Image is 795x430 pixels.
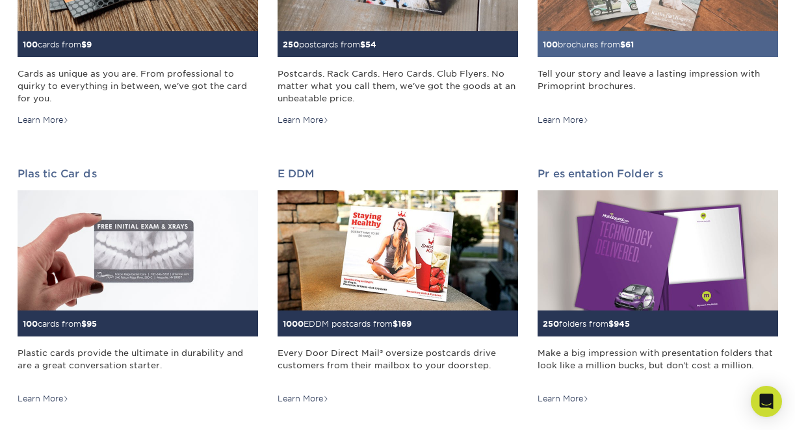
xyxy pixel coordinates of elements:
div: Tell your story and leave a lasting impression with Primoprint brochures. [538,68,778,105]
div: Every Door Direct Mail® oversize postcards drive customers from their mailbox to your doorstep. [278,347,518,385]
span: 54 [365,40,376,49]
h2: Plastic Cards [18,168,258,180]
span: $ [81,40,86,49]
small: brochures from [543,40,634,49]
img: EDDM [278,190,518,310]
div: Learn More [18,114,69,126]
div: Postcards. Rack Cards. Hero Cards. Club Flyers. No matter what you call them, we've got the goods... [278,68,518,105]
small: cards from [23,319,97,329]
div: Make a big impression with presentation folders that look like a million bucks, but don't cost a ... [538,347,778,385]
h2: Presentation Folders [538,168,778,180]
img: Presentation Folders [538,190,778,310]
img: Plastic Cards [18,190,258,310]
span: 61 [625,40,634,49]
span: 100 [23,319,38,329]
span: 945 [614,319,630,329]
span: 100 [543,40,558,49]
span: 9 [86,40,92,49]
span: 250 [283,40,299,49]
span: $ [620,40,625,49]
small: EDDM postcards from [283,319,411,329]
a: EDDM 1000EDDM postcards from$169 Every Door Direct Mail® oversize postcards drive customers from ... [278,168,518,405]
span: 169 [398,319,411,329]
div: Learn More [538,393,589,405]
span: 95 [86,319,97,329]
div: Learn More [538,114,589,126]
div: Learn More [278,393,329,405]
small: folders from [543,319,630,329]
span: $ [608,319,614,329]
a: Plastic Cards 100cards from$95 Plastic cards provide the ultimate in durability and are a great c... [18,168,258,405]
span: 250 [543,319,559,329]
small: cards from [23,40,92,49]
span: $ [360,40,365,49]
span: $ [393,319,398,329]
div: Cards as unique as you are. From professional to quirky to everything in between, we've got the c... [18,68,258,105]
span: 1000 [283,319,304,329]
span: 100 [23,40,38,49]
small: postcards from [283,40,376,49]
h2: EDDM [278,168,518,180]
div: Open Intercom Messenger [751,386,782,417]
span: $ [81,319,86,329]
div: Learn More [278,114,329,126]
a: Presentation Folders 250folders from$945 Make a big impression with presentation folders that loo... [538,168,778,405]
